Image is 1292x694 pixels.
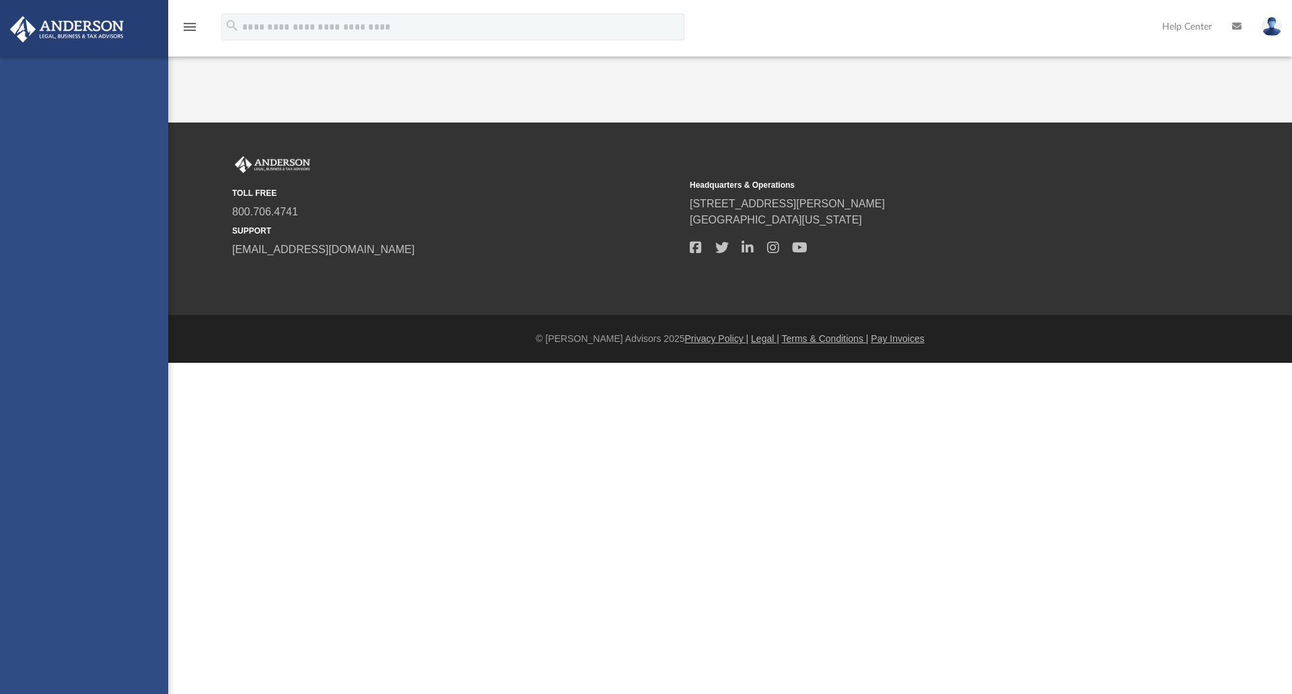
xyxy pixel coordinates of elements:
small: Headquarters & Operations [690,179,1138,191]
a: Pay Invoices [871,333,924,344]
img: Anderson Advisors Platinum Portal [6,16,128,42]
small: SUPPORT [232,225,680,237]
div: © [PERSON_NAME] Advisors 2025 [168,332,1292,346]
a: menu [182,26,198,35]
a: Privacy Policy | [685,333,749,344]
i: menu [182,19,198,35]
a: [EMAIL_ADDRESS][DOMAIN_NAME] [232,244,415,255]
a: 800.706.4741 [232,206,298,217]
a: [STREET_ADDRESS][PERSON_NAME] [690,198,885,209]
i: search [225,18,240,33]
small: TOLL FREE [232,187,680,199]
a: Legal | [751,333,779,344]
img: Anderson Advisors Platinum Portal [232,156,313,174]
a: Terms & Conditions | [782,333,869,344]
img: User Pic [1262,17,1282,36]
a: [GEOGRAPHIC_DATA][US_STATE] [690,214,862,225]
